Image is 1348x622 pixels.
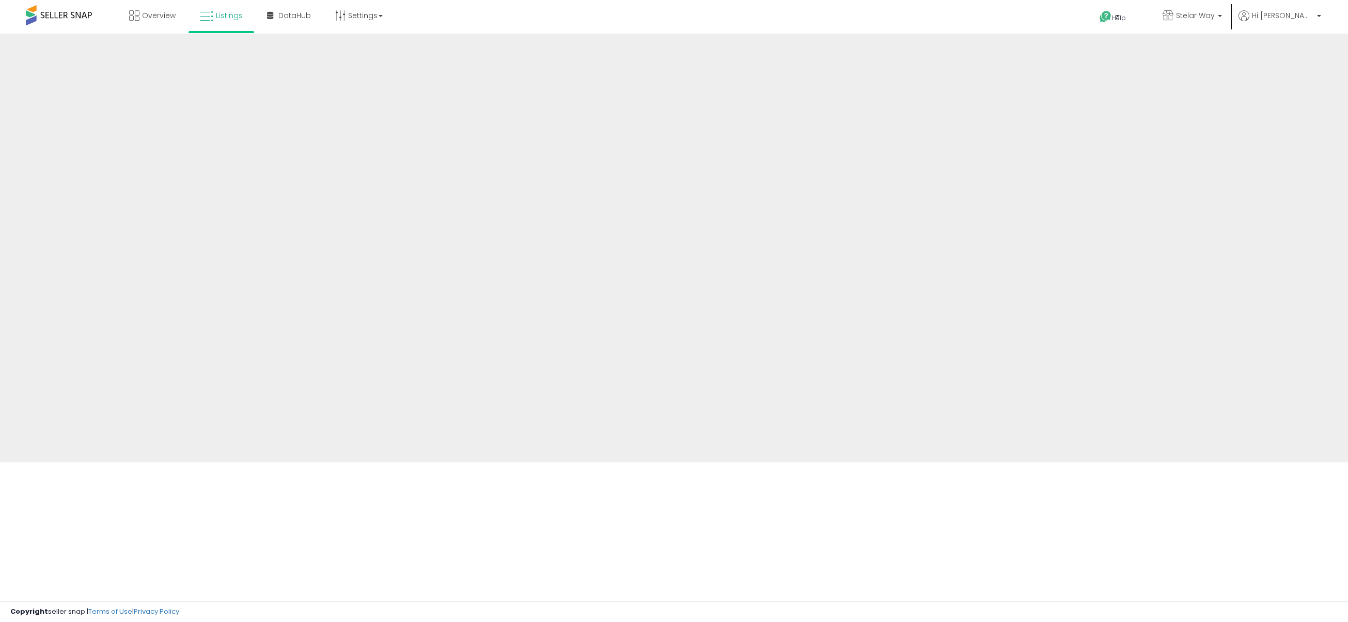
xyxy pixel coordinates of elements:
span: DataHub [278,10,311,21]
span: Hi [PERSON_NAME] [1252,10,1314,21]
a: Help [1091,3,1146,34]
span: Help [1112,13,1126,22]
span: Overview [142,10,176,21]
a: Hi [PERSON_NAME] [1239,10,1321,34]
span: Listings [216,10,243,21]
i: Get Help [1099,10,1112,23]
span: Stelar Way [1176,10,1215,21]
